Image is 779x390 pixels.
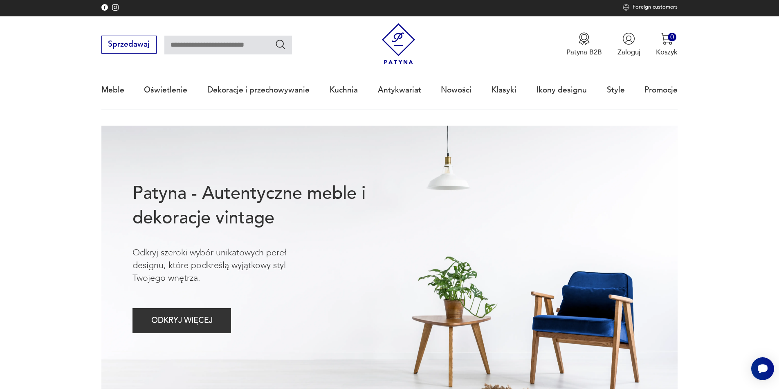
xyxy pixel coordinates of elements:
button: Zaloguj [617,32,640,57]
a: Oświetlenie [144,71,187,109]
button: ODKRYJ WIĘCEJ [132,308,231,333]
a: Kuchnia [330,71,358,109]
img: Patyna - sklep z meblami i dekoracjami vintage [378,23,419,65]
img: Ikonka użytkownika [622,32,635,45]
button: 0Koszyk [656,32,678,57]
p: Patyna B2B [566,47,602,57]
a: Ikony designu [537,71,587,109]
button: Patyna B2B [566,32,602,57]
a: Antykwariat [378,71,421,109]
a: Promocje [644,71,678,109]
p: Koszyk [656,47,678,57]
img: Ikona świata [623,4,629,11]
img: Facebook [112,4,119,11]
h1: Patyna - Autentyczne meble i dekoracje vintage [132,181,397,230]
img: Facebook [101,4,108,11]
p: Odkryj szeroki wybór unikatowych pereł designu, które podkreślą wyjątkowy styl Twojego wnętrza. [132,246,319,285]
button: Szukaj [275,38,287,50]
a: Foreign customers [623,4,678,11]
p: Foreign customers [633,4,678,11]
p: Zaloguj [617,47,640,57]
iframe: Smartsupp widget button [751,357,774,380]
a: ODKRYJ WIĘCEJ [132,318,231,325]
a: Style [607,71,625,109]
a: Nowości [441,71,471,109]
div: 0 [668,33,676,41]
img: Ikona medalu [578,32,590,45]
a: Ikona medaluPatyna B2B [566,32,602,57]
a: Sprzedawaj [101,42,157,48]
button: Sprzedawaj [101,36,157,54]
a: Meble [101,71,124,109]
a: Dekoracje i przechowywanie [207,71,310,109]
a: Klasyki [492,71,516,109]
img: Ikona koszyka [660,32,673,45]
